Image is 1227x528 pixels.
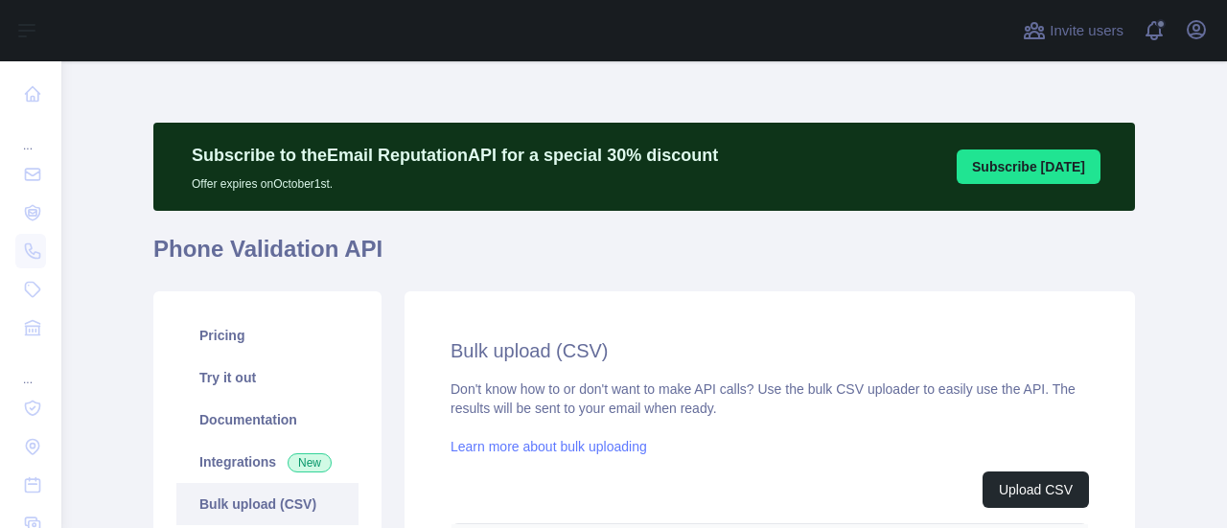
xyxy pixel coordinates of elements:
a: Bulk upload (CSV) [176,483,359,525]
a: Learn more about bulk uploading [451,439,647,454]
div: ... [15,349,46,387]
button: Upload CSV [983,471,1089,508]
div: ... [15,115,46,153]
h2: Bulk upload (CSV) [451,337,1089,364]
span: New [288,453,332,472]
a: Pricing [176,314,359,356]
p: Subscribe to the Email Reputation API for a special 30 % discount [192,142,718,169]
a: Documentation [176,399,359,441]
button: Subscribe [DATE] [957,149,1100,184]
a: Try it out [176,356,359,399]
h1: Phone Validation API [153,234,1135,280]
button: Invite users [1019,15,1127,46]
a: Integrations New [176,441,359,483]
span: Invite users [1050,20,1123,42]
p: Offer expires on October 1st. [192,169,718,192]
